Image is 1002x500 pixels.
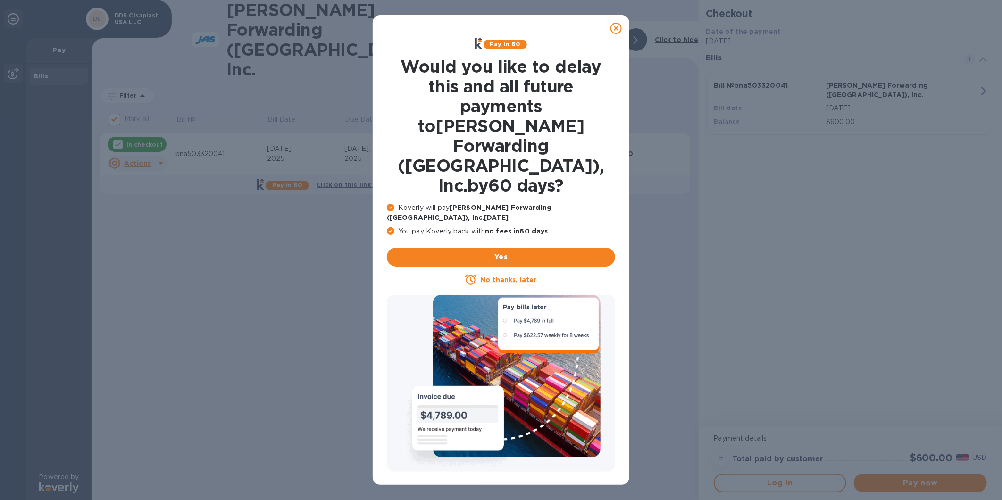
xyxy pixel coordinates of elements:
[387,57,615,195] h1: Would you like to delay this and all future payments to [PERSON_NAME] Forwarding ([GEOGRAPHIC_DAT...
[490,41,520,48] b: Pay in 60
[480,276,536,283] u: No thanks, later
[387,204,551,221] b: [PERSON_NAME] Forwarding ([GEOGRAPHIC_DATA]), Inc. [DATE]
[485,227,550,235] b: no fees in 60 days .
[387,248,615,267] button: Yes
[394,251,608,263] span: Yes
[387,226,615,236] p: You pay Koverly back with
[387,203,615,223] p: Koverly will pay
